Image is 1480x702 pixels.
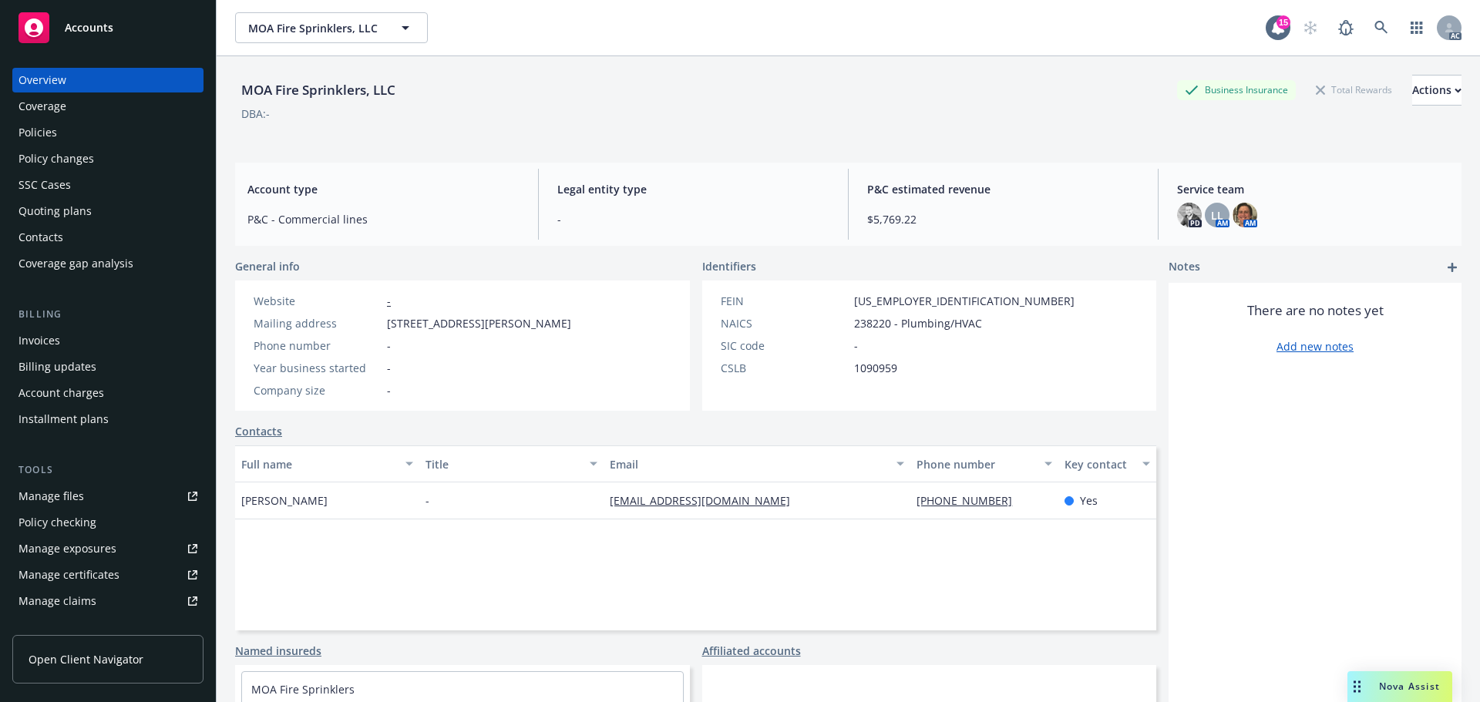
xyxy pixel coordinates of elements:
[251,682,355,697] a: MOA Fire Sprinklers
[854,360,897,376] span: 1090959
[12,484,203,509] a: Manage files
[18,510,96,535] div: Policy checking
[18,354,96,379] div: Billing updates
[12,510,203,535] a: Policy checking
[18,328,60,353] div: Invoices
[557,211,829,227] span: -
[721,315,848,331] div: NAICS
[854,315,982,331] span: 238220 - Plumbing/HVAC
[18,199,92,223] div: Quoting plans
[18,563,119,587] div: Manage certificates
[12,589,203,613] a: Manage claims
[29,651,143,667] span: Open Client Navigator
[867,211,1139,227] span: $5,769.22
[12,6,203,49] a: Accounts
[18,536,116,561] div: Manage exposures
[12,120,203,145] a: Policies
[254,382,381,398] div: Company size
[12,536,203,561] a: Manage exposures
[12,68,203,92] a: Overview
[235,445,419,482] button: Full name
[425,456,580,472] div: Title
[12,381,203,405] a: Account charges
[1347,671,1367,702] div: Drag to move
[254,293,381,309] div: Website
[18,68,66,92] div: Overview
[235,258,300,274] span: General info
[18,381,104,405] div: Account charges
[387,382,391,398] span: -
[387,315,571,331] span: [STREET_ADDRESS][PERSON_NAME]
[18,120,57,145] div: Policies
[235,12,428,43] button: MOA Fire Sprinklers, LLC
[1247,301,1384,320] span: There are no notes yet
[18,407,109,432] div: Installment plans
[235,423,282,439] a: Contacts
[1330,12,1361,43] a: Report a Bug
[557,181,829,197] span: Legal entity type
[610,493,802,508] a: [EMAIL_ADDRESS][DOMAIN_NAME]
[241,456,396,472] div: Full name
[1080,492,1098,509] span: Yes
[425,492,429,509] span: -
[1401,12,1432,43] a: Switch app
[12,563,203,587] a: Manage certificates
[867,181,1139,197] span: P&C estimated revenue
[254,360,381,376] div: Year business started
[1177,80,1296,99] div: Business Insurance
[65,22,113,34] span: Accounts
[1366,12,1397,43] a: Search
[1177,181,1449,197] span: Service team
[1058,445,1156,482] button: Key contact
[18,484,84,509] div: Manage files
[702,258,756,274] span: Identifiers
[254,315,381,331] div: Mailing address
[387,294,391,308] a: -
[12,407,203,432] a: Installment plans
[604,445,910,482] button: Email
[12,462,203,478] div: Tools
[18,225,63,250] div: Contacts
[1233,203,1257,227] img: photo
[1295,12,1326,43] a: Start snowing
[18,589,96,613] div: Manage claims
[917,456,1034,472] div: Phone number
[235,643,321,659] a: Named insureds
[254,338,381,354] div: Phone number
[12,307,203,322] div: Billing
[1276,338,1354,354] a: Add new notes
[12,225,203,250] a: Contacts
[18,251,133,276] div: Coverage gap analysis
[387,338,391,354] span: -
[12,146,203,171] a: Policy changes
[12,173,203,197] a: SSC Cases
[419,445,604,482] button: Title
[12,328,203,353] a: Invoices
[917,493,1024,508] a: [PHONE_NUMBER]
[1169,258,1200,277] span: Notes
[1065,456,1133,472] div: Key contact
[12,615,203,640] a: Manage BORs
[1443,258,1461,277] a: add
[610,456,887,472] div: Email
[241,492,328,509] span: [PERSON_NAME]
[12,251,203,276] a: Coverage gap analysis
[247,211,520,227] span: P&C - Commercial lines
[387,360,391,376] span: -
[18,173,71,197] div: SSC Cases
[235,80,402,100] div: MOA Fire Sprinklers, LLC
[18,146,94,171] div: Policy changes
[1379,680,1440,693] span: Nova Assist
[248,20,382,36] span: MOA Fire Sprinklers, LLC
[702,643,801,659] a: Affiliated accounts
[1347,671,1452,702] button: Nova Assist
[247,181,520,197] span: Account type
[854,338,858,354] span: -
[721,360,848,376] div: CSLB
[18,94,66,119] div: Coverage
[18,615,91,640] div: Manage BORs
[241,106,270,122] div: DBA: -
[1412,76,1461,105] div: Actions
[721,293,848,309] div: FEIN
